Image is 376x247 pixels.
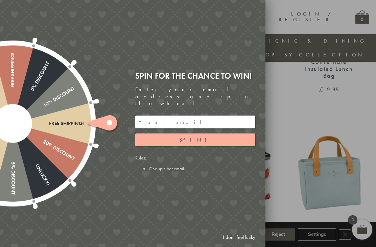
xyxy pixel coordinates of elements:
div: Unlucky! [10,122,51,186]
div: Enter your email address and spin the wheel! [135,86,255,107]
li: One spin per email [149,166,255,172]
div: 5% Discount [10,60,51,125]
button: Spin! [135,133,255,146]
span: Spin! [179,136,211,143]
div: 10% Discount [11,85,75,126]
div: 20% Discount [11,121,75,162]
input: Your email [135,116,255,128]
div: Rules: [135,155,255,172]
div: 5% Discount [10,124,16,195]
div: Free shipping! [10,53,16,124]
a: I don't feel lucky [219,231,259,244]
div: Spin for the chance to win! [135,71,255,81]
div: Free shipping! [13,121,84,126]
